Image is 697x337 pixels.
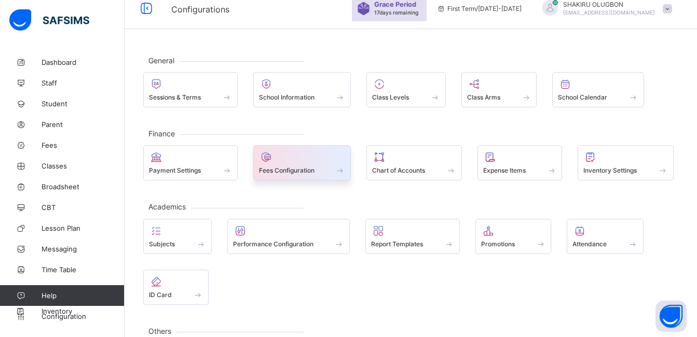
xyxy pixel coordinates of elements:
[583,166,637,174] span: Inventory Settings
[143,219,212,254] div: Subjects
[475,219,552,254] div: Promotions
[483,166,526,174] span: Expense Items
[143,270,209,305] div: ID Card
[374,9,418,16] span: 17 days remaining
[42,265,125,274] span: Time Table
[143,202,191,211] span: Academics
[42,58,125,66] span: Dashboard
[233,240,313,248] span: Performance Configuration
[357,2,370,15] img: sticker-purple.71386a28dfed39d6af7621340158ba97.svg
[366,145,462,180] div: Chart of Accounts
[552,72,644,107] div: School Calendar
[143,145,238,180] div: Payment Settings
[149,291,172,299] span: ID Card
[563,9,655,16] span: [EMAIL_ADDRESS][DOMAIN_NAME]
[42,291,124,300] span: Help
[563,1,655,8] span: SHAKIRU OLUGBON
[437,5,522,12] span: session/term information
[366,72,446,107] div: Class Levels
[259,166,315,174] span: Fees Configuration
[149,93,201,101] span: Sessions & Terms
[374,1,416,8] span: Grace Period
[558,93,607,101] span: School Calendar
[572,240,607,248] span: Attendance
[42,100,125,108] span: Student
[149,166,201,174] span: Payment Settings
[481,240,515,248] span: Promotions
[371,240,423,248] span: Report Templates
[227,219,350,254] div: Performance Configuration
[42,120,125,129] span: Parent
[477,145,563,180] div: Expense Items
[171,4,229,15] span: Configurations
[372,166,425,174] span: Chart of Accounts
[143,327,176,335] span: Others
[372,93,409,101] span: Class Levels
[365,219,460,254] div: Report Templates
[467,93,500,101] span: Class Arms
[42,141,125,149] span: Fees
[253,145,351,180] div: Fees Configuration
[655,301,687,332] button: Open asap
[253,72,351,107] div: School Information
[461,72,537,107] div: Class Arms
[42,312,124,320] span: Configuration
[259,93,315,101] span: School Information
[42,182,125,191] span: Broadsheet
[578,145,674,180] div: Inventory Settings
[143,72,238,107] div: Sessions & Terms
[42,203,125,212] span: CBT
[42,224,125,232] span: Lesson Plan
[42,245,125,253] span: Messaging
[42,79,125,87] span: Staff
[42,162,125,170] span: Classes
[9,9,89,31] img: safsims
[143,129,180,138] span: Finance
[567,219,644,254] div: Attendance
[143,56,180,65] span: General
[149,240,175,248] span: Subjects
